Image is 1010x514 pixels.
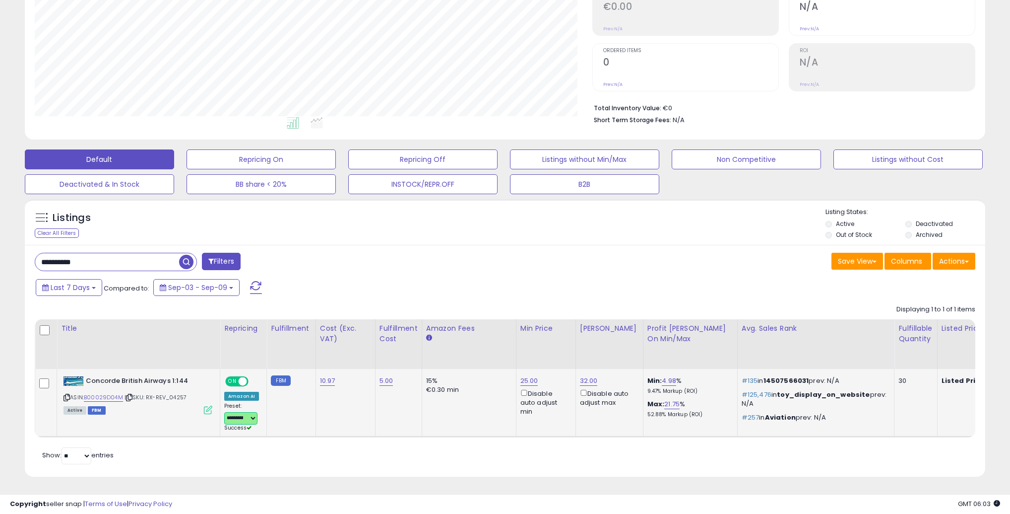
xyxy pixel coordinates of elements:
[426,385,508,394] div: €0.30 min
[271,323,311,334] div: Fulfillment
[379,376,393,386] a: 5.00
[187,149,336,169] button: Repricing On
[742,390,771,399] span: #125,476
[836,220,854,228] label: Active
[187,174,336,194] button: BB share < 20%
[603,48,778,54] span: Ordered Items
[958,499,1000,509] span: 2025-09-17 06:03 GMT
[647,399,665,409] b: Max:
[61,323,216,334] div: Title
[36,279,102,296] button: Last 7 Days
[226,377,239,385] span: ON
[833,149,983,169] button: Listings without Cost
[25,149,174,169] button: Default
[153,279,240,296] button: Sep-03 - Sep-09
[594,116,671,124] b: Short Term Storage Fees:
[224,424,252,432] span: Success
[831,253,883,270] button: Save View
[426,334,432,343] small: Amazon Fees.
[884,253,931,270] button: Columns
[742,413,887,422] p: in prev: N/A
[765,413,796,422] span: Aviation
[742,376,887,385] p: in prev: N/A
[742,323,890,334] div: Avg. Sales Rank
[800,1,975,14] h2: N/A
[320,376,335,386] a: 10.97
[763,376,809,385] span: 14507566031
[53,211,91,225] h5: Listings
[942,376,987,385] b: Listed Price:
[63,376,212,413] div: ASIN:
[202,253,241,270] button: Filters
[800,57,975,70] h2: N/A
[603,81,623,87] small: Prev: N/A
[742,413,759,422] span: #257
[520,323,571,334] div: Min Price
[104,284,149,293] span: Compared to:
[664,399,680,409] a: 21.75
[224,403,259,432] div: Preset:
[510,174,659,194] button: B2B
[916,220,953,228] label: Deactivated
[647,376,662,385] b: Min:
[594,101,968,113] li: €0
[742,390,887,408] p: in prev: N/A
[63,376,83,386] img: 417fDVJCE0L._SL40_.jpg
[510,149,659,169] button: Listings without Min/Max
[348,174,498,194] button: INSTOCK/REPR.OFF
[594,104,661,112] b: Total Inventory Value:
[10,500,172,509] div: seller snap | |
[25,174,174,194] button: Deactivated & In Stock
[224,392,259,401] div: Amazon AI
[800,48,975,54] span: ROI
[825,208,985,217] p: Listing States:
[898,376,929,385] div: 30
[125,393,187,401] span: | SKU: RX-REV_04257
[603,26,623,32] small: Prev: N/A
[603,1,778,14] h2: €0.00
[426,376,508,385] div: 15%
[426,323,512,334] div: Amazon Fees
[10,499,46,509] strong: Copyright
[672,149,821,169] button: Non Competitive
[647,323,733,344] div: Profit [PERSON_NAME] on Min/Max
[673,115,685,125] span: N/A
[42,450,114,460] span: Show: entries
[898,323,933,344] div: Fulfillable Quantity
[247,377,263,385] span: OFF
[580,376,598,386] a: 32.00
[896,305,975,314] div: Displaying 1 to 1 of 1 items
[643,319,737,369] th: The percentage added to the cost of goods (COGS) that forms the calculator for Min & Max prices.
[800,26,819,32] small: Prev: N/A
[662,376,676,386] a: 4.98
[128,499,172,509] a: Privacy Policy
[63,406,86,415] span: All listings currently available for purchase on Amazon
[933,253,975,270] button: Actions
[520,388,568,417] div: Disable auto adjust min
[379,323,418,344] div: Fulfillment Cost
[88,406,106,415] span: FBM
[224,323,262,334] div: Repricing
[836,230,872,239] label: Out of Stock
[647,376,730,395] div: %
[580,323,639,334] div: [PERSON_NAME]
[647,400,730,418] div: %
[348,149,498,169] button: Repricing Off
[51,283,90,293] span: Last 7 Days
[84,393,123,402] a: B00029D04M
[320,323,371,344] div: Cost (Exc. VAT)
[777,390,870,399] span: toy_display_on_website
[168,283,227,293] span: Sep-03 - Sep-09
[86,376,206,388] b: Concorde British Airways 1:144
[580,388,635,407] div: Disable auto adjust max
[800,81,819,87] small: Prev: N/A
[271,375,290,386] small: FBM
[85,499,127,509] a: Terms of Use
[520,376,538,386] a: 25.00
[647,411,730,418] p: 52.88% Markup (ROI)
[891,256,922,266] span: Columns
[35,228,79,238] div: Clear All Filters
[742,376,758,385] span: #135
[916,230,943,239] label: Archived
[603,57,778,70] h2: 0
